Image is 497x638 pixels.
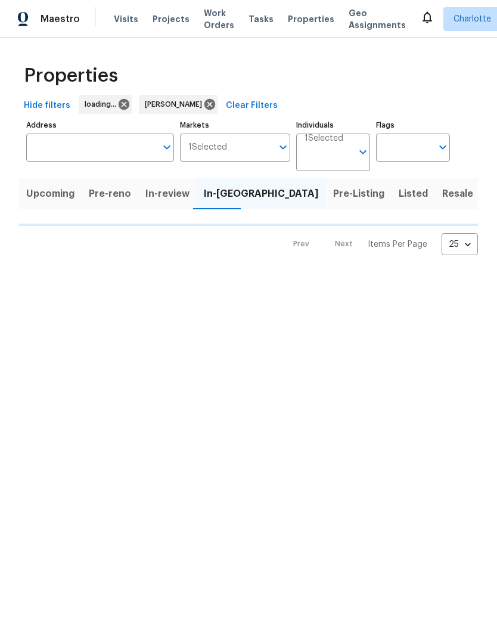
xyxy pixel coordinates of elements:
[85,98,121,110] span: loading...
[26,185,74,202] span: Upcoming
[368,239,427,250] p: Items Per Page
[333,185,384,202] span: Pre-Listing
[114,13,138,25] span: Visits
[288,13,334,25] span: Properties
[434,139,451,156] button: Open
[204,7,234,31] span: Work Orders
[153,13,190,25] span: Projects
[442,185,473,202] span: Resale
[399,185,428,202] span: Listed
[275,139,291,156] button: Open
[376,122,450,129] label: Flags
[453,13,491,25] span: Charlotte
[188,143,227,153] span: 1 Selected
[79,95,132,114] div: loading...
[19,95,75,117] button: Hide filters
[159,139,175,156] button: Open
[221,95,282,117] button: Clear Filters
[180,122,291,129] label: Markets
[89,185,131,202] span: Pre-reno
[145,185,190,202] span: In-review
[24,98,70,113] span: Hide filters
[24,70,118,82] span: Properties
[226,98,278,113] span: Clear Filters
[442,229,478,260] div: 25
[41,13,80,25] span: Maestro
[26,122,174,129] label: Address
[305,134,343,144] span: 1 Selected
[139,95,218,114] div: [PERSON_NAME]
[296,122,370,129] label: Individuals
[145,98,207,110] span: [PERSON_NAME]
[282,233,478,255] nav: Pagination Navigation
[248,15,274,23] span: Tasks
[349,7,406,31] span: Geo Assignments
[204,185,319,202] span: In-[GEOGRAPHIC_DATA]
[355,144,371,160] button: Open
